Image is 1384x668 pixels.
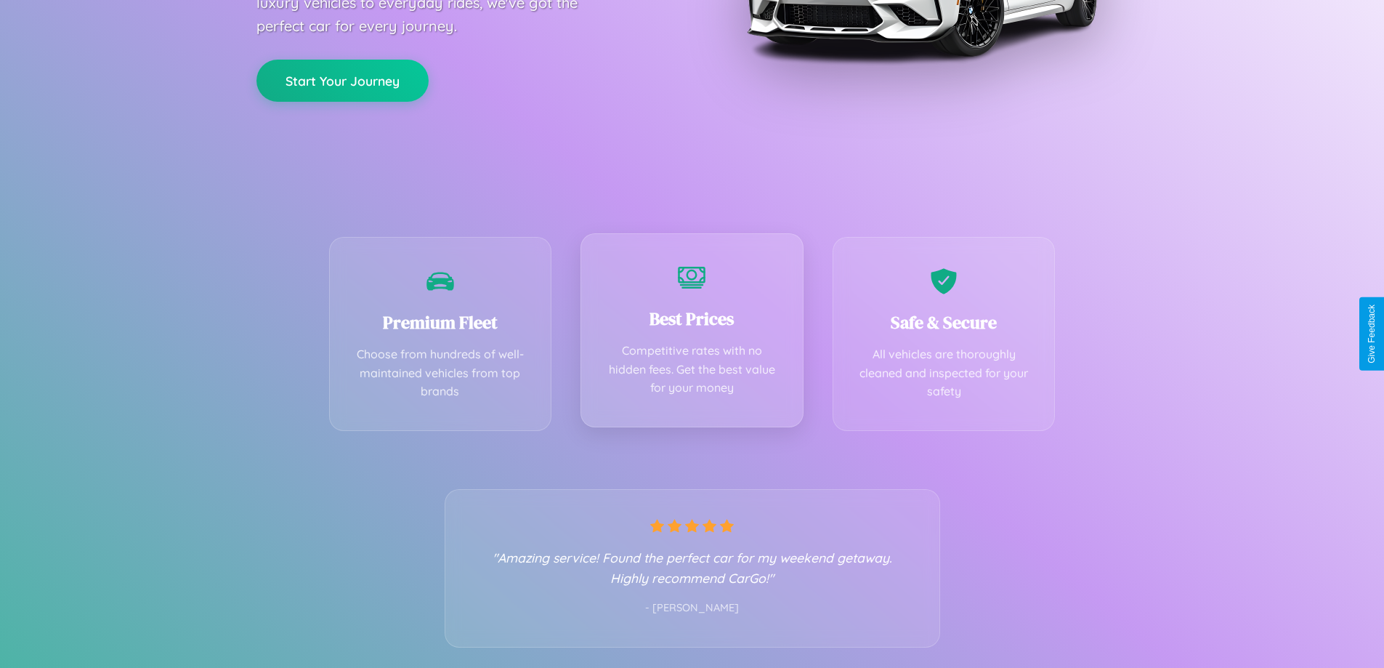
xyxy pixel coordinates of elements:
p: - [PERSON_NAME] [474,599,910,618]
h3: Premium Fleet [352,310,530,334]
p: Choose from hundreds of well-maintained vehicles from top brands [352,345,530,401]
button: Start Your Journey [256,60,429,102]
p: Competitive rates with no hidden fees. Get the best value for your money [603,342,781,398]
h3: Safe & Secure [855,310,1033,334]
p: "Amazing service! Found the perfect car for my weekend getaway. Highly recommend CarGo!" [474,547,910,588]
h3: Best Prices [603,307,781,331]
p: All vehicles are thoroughly cleaned and inspected for your safety [855,345,1033,401]
div: Give Feedback [1367,305,1377,363]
